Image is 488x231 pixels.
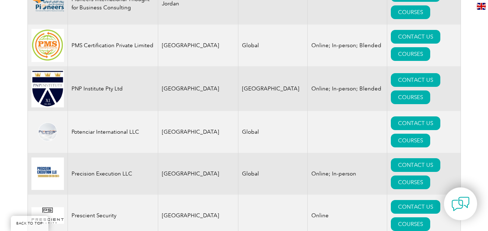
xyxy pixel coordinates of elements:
[391,158,440,172] a: CONTACT US
[11,216,48,231] a: BACK TO TOP
[68,25,158,66] td: PMS Certification Private Limited
[308,153,387,195] td: Online; In-person
[391,5,430,19] a: COURSES
[31,122,64,142] img: 114b556d-2181-eb11-a812-0022481522e5-logo.png
[238,153,308,195] td: Global
[391,134,430,147] a: COURSES
[308,66,387,111] td: Online; In-person; Blended
[477,3,486,10] img: en
[391,217,430,231] a: COURSES
[238,111,308,153] td: Global
[308,25,387,66] td: Online; In-person; Blended
[31,157,64,190] img: 33be4089-c493-ea11-a812-000d3ae11abd-logo.png
[158,153,238,195] td: [GEOGRAPHIC_DATA]
[391,176,430,189] a: COURSES
[31,70,64,107] img: ea24547b-a6e0-e911-a812-000d3a795b83-logo.jpg
[31,29,64,62] img: 865840a4-dc40-ee11-bdf4-000d3ae1ac14-logo.jpg
[391,73,440,87] a: CONTACT US
[238,25,308,66] td: Global
[391,47,430,61] a: COURSES
[238,66,308,111] td: [GEOGRAPHIC_DATA]
[452,195,470,213] img: contact-chat.png
[158,111,238,153] td: [GEOGRAPHIC_DATA]
[391,116,440,130] a: CONTACT US
[68,111,158,153] td: Potenciar International LLC
[391,90,430,104] a: COURSES
[391,200,440,214] a: CONTACT US
[31,207,64,224] img: 0d9bf4a2-33ae-ec11-983f-002248d39118-logo.png
[68,153,158,195] td: Precision Execution LLC
[391,30,440,44] a: CONTACT US
[158,25,238,66] td: [GEOGRAPHIC_DATA]
[158,66,238,111] td: [GEOGRAPHIC_DATA]
[68,66,158,111] td: PNP Institute Pty Ltd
